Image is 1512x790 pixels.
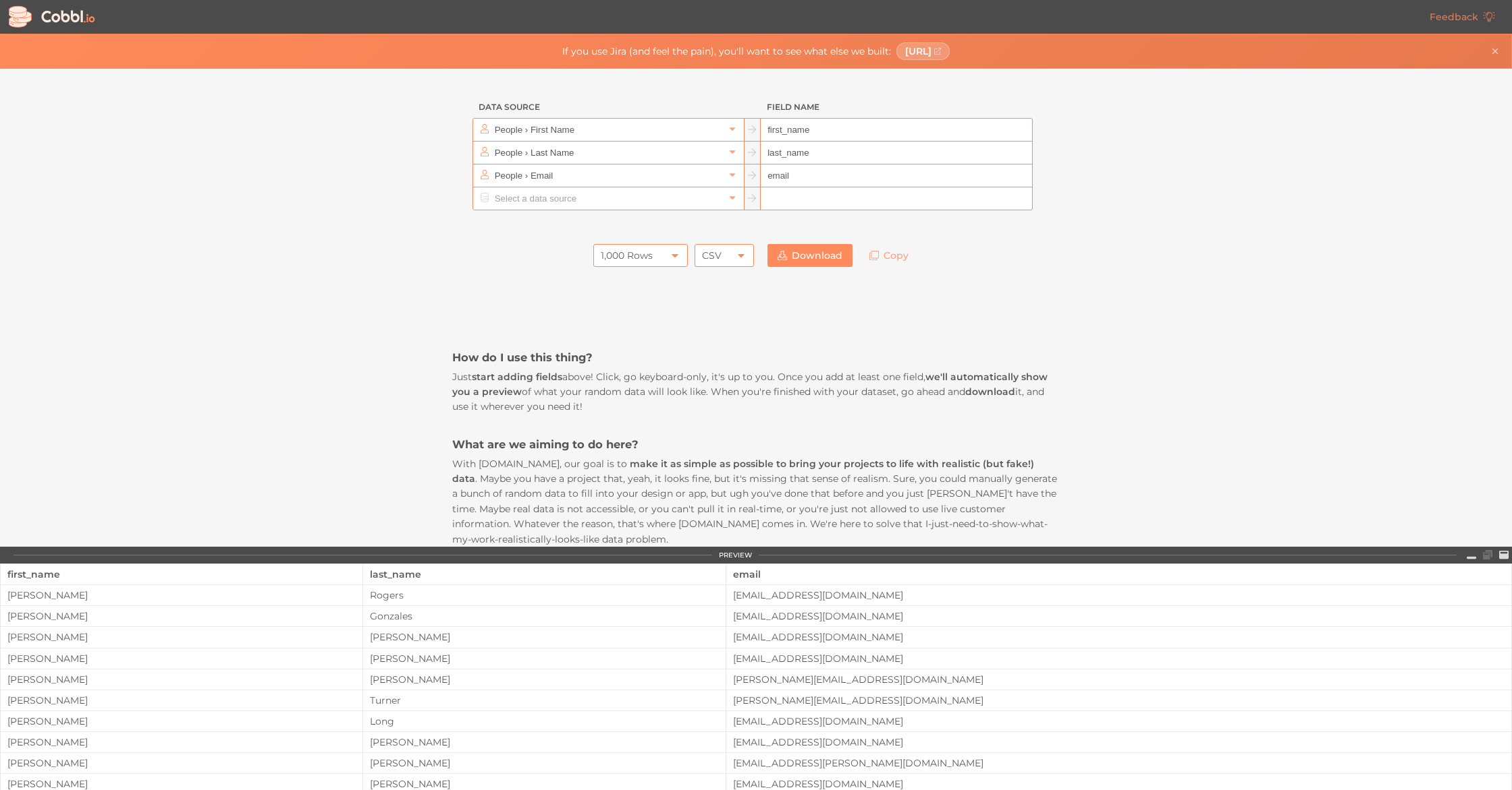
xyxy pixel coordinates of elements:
p: Just above! Click, go keyboard-only, it's up to you. Once you add at least one field, of what you... [452,369,1060,415]
div: Rogers [363,590,725,601]
div: [PERSON_NAME] [363,737,725,748]
p: With [DOMAIN_NAME], our goal is to . Maybe you have a project that, yeah, it looks fine, but it's... [452,456,1060,547]
div: [PERSON_NAME] [1,758,362,768]
div: [PERSON_NAME] [1,737,362,748]
div: [PERSON_NAME] [363,653,725,664]
a: [URL] [896,42,950,60]
div: PREVIEW [719,551,752,559]
div: email [733,564,1505,584]
div: [PERSON_NAME] [363,779,725,789]
div: [PERSON_NAME][EMAIL_ADDRESS][DOMAIN_NAME] [726,695,1511,706]
div: [EMAIL_ADDRESS][DOMAIN_NAME] [726,590,1511,601]
a: Copy [859,244,919,267]
h3: How do I use this thing? [452,350,1060,365]
input: Select a data source [491,142,724,164]
div: [EMAIL_ADDRESS][PERSON_NAME][DOMAIN_NAME] [726,758,1511,768]
input: Select a data source [491,119,724,141]
div: [PERSON_NAME][EMAIL_ADDRESS][DOMAIN_NAME] [726,674,1511,685]
div: CSV [702,244,722,267]
h3: Data Source [473,96,745,119]
div: [PERSON_NAME] [363,632,725,642]
div: Long [363,716,725,727]
h3: Field Name [761,96,1033,119]
a: Download [767,244,853,267]
div: [PERSON_NAME] [1,716,362,727]
input: Select a data source [491,187,724,210]
h3: What are we aiming to do here? [452,437,1060,452]
div: [EMAIL_ADDRESS][DOMAIN_NAME] [726,632,1511,642]
div: [PERSON_NAME] [1,674,362,685]
input: Select a data source [491,164,724,187]
div: [PERSON_NAME] [1,779,362,789]
div: 1,000 Rows [601,244,653,267]
div: Gonzales [363,611,725,621]
div: [EMAIL_ADDRESS][DOMAIN_NAME] [726,737,1511,748]
div: [EMAIL_ADDRESS][DOMAIN_NAME] [726,653,1511,664]
span: If you use Jira (and feel the pain), you'll want to see what else we built: [562,46,891,57]
div: [PERSON_NAME] [363,758,725,768]
div: [PERSON_NAME] [1,611,362,621]
div: [PERSON_NAME] [1,653,362,664]
div: Turner [363,695,725,706]
div: [PERSON_NAME] [1,695,362,706]
a: Feedback [1420,5,1505,28]
div: [EMAIL_ADDRESS][DOMAIN_NAME] [726,611,1511,621]
strong: start adding fields [472,371,562,383]
strong: download [965,386,1015,398]
div: [EMAIL_ADDRESS][DOMAIN_NAME] [726,716,1511,727]
div: last_name [370,564,718,584]
div: [PERSON_NAME] [1,632,362,642]
span: [URL] [905,46,932,57]
div: [EMAIL_ADDRESS][DOMAIN_NAME] [726,779,1511,789]
div: [PERSON_NAME] [1,590,362,601]
div: [PERSON_NAME] [363,674,725,685]
strong: make it as simple as possible to bring your projects to life with realistic (but fake!) data [452,458,1034,485]
div: first_name [7,564,356,584]
button: Close banner [1487,43,1503,59]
